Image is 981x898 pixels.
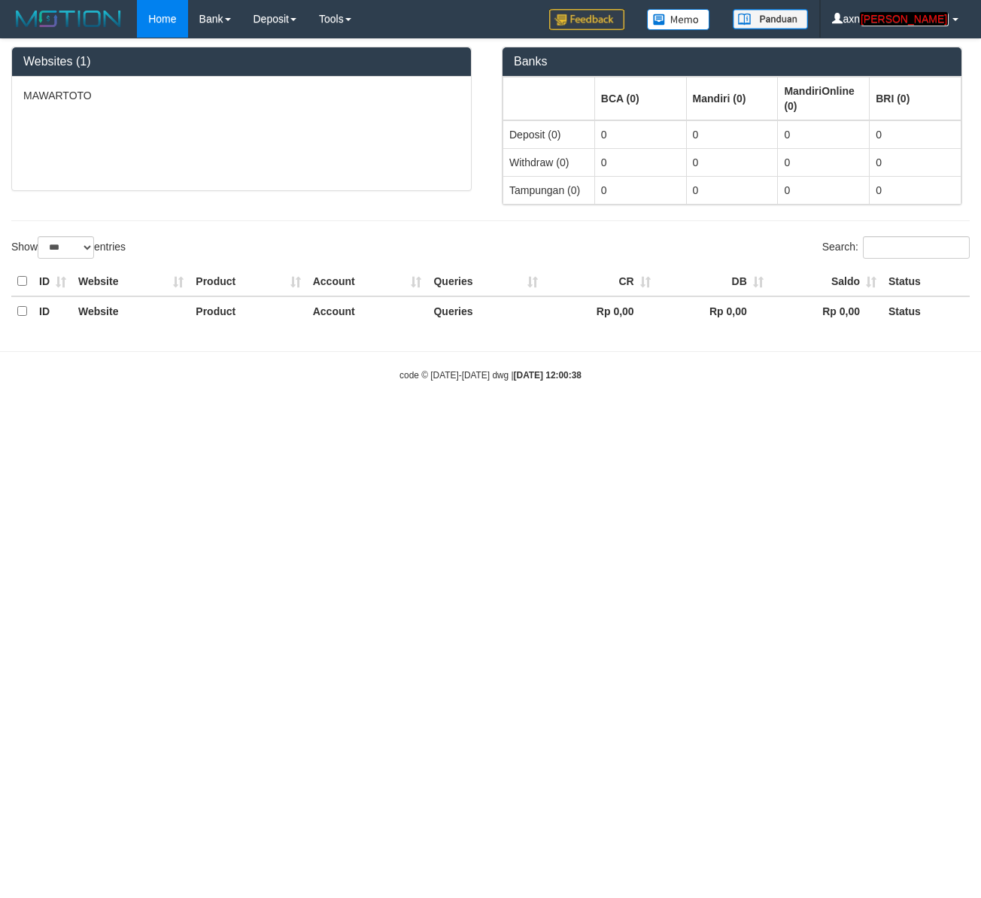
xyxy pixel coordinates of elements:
[503,120,595,149] td: Deposit (0)
[770,296,882,326] th: Rp 0,00
[778,120,870,149] td: 0
[686,148,778,176] td: 0
[190,296,306,326] th: Product
[544,267,657,296] th: CR
[822,236,970,259] label: Search:
[594,176,686,204] td: 0
[549,9,624,30] img: Feedback.jpg
[514,55,950,68] h3: Banks
[686,120,778,149] td: 0
[657,267,770,296] th: DB
[870,148,961,176] td: 0
[647,9,710,30] img: Button%20Memo.svg
[778,77,870,120] th: Group: activate to sort column ascending
[427,267,543,296] th: Queries
[733,9,808,29] img: panduan.png
[594,148,686,176] td: 0
[33,296,72,326] th: ID
[23,88,460,103] p: MAWARTOTO
[778,148,870,176] td: 0
[686,77,778,120] th: Group: activate to sort column ascending
[594,77,686,120] th: Group: activate to sort column ascending
[72,296,190,326] th: Website
[882,267,970,296] th: Status
[870,120,961,149] td: 0
[882,296,970,326] th: Status
[38,236,94,259] select: Showentries
[72,267,190,296] th: Website
[11,8,126,30] img: MOTION_logo.png
[190,267,306,296] th: Product
[770,267,882,296] th: Saldo
[860,12,948,26] em: [PERSON_NAME]
[23,55,460,68] h3: Websites (1)
[427,296,543,326] th: Queries
[399,370,582,381] small: code © [DATE]-[DATE] dwg |
[594,120,686,149] td: 0
[778,176,870,204] td: 0
[863,236,970,259] input: Search:
[307,296,428,326] th: Account
[503,148,595,176] td: Withdraw (0)
[544,296,657,326] th: Rp 0,00
[503,176,595,204] td: Tampungan (0)
[870,77,961,120] th: Group: activate to sort column ascending
[33,267,72,296] th: ID
[307,267,428,296] th: Account
[686,176,778,204] td: 0
[870,176,961,204] td: 0
[11,236,126,259] label: Show entries
[503,77,595,120] th: Group: activate to sort column ascending
[514,370,582,381] strong: [DATE] 12:00:38
[657,296,770,326] th: Rp 0,00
